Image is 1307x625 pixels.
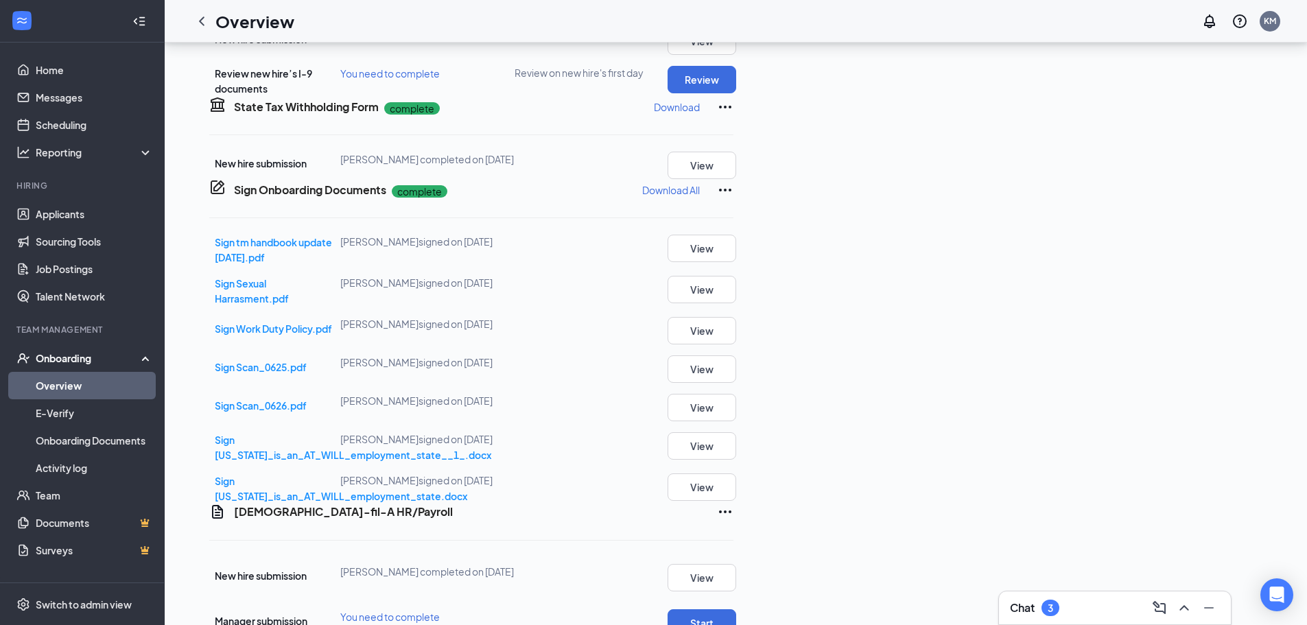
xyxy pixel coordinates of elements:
[668,473,736,501] button: View
[668,432,736,460] button: View
[215,434,491,461] a: Sign [US_STATE]_is_an_AT_WILL_employment_state__1_.docx
[641,179,700,201] button: Download All
[215,236,332,263] a: Sign tm handbook update [DATE].pdf
[234,182,386,198] h5: Sign Onboarding Documents
[340,235,515,248] div: [PERSON_NAME] signed on [DATE]
[215,277,289,305] a: Sign Sexual Harrasment.pdf
[340,432,515,446] div: [PERSON_NAME] signed on [DATE]
[668,394,736,421] button: View
[1151,600,1168,616] svg: ComposeMessage
[36,283,153,310] a: Talent Network
[340,473,515,487] div: [PERSON_NAME] signed on [DATE]
[340,355,515,369] div: [PERSON_NAME] signed on [DATE]
[36,454,153,482] a: Activity log
[36,427,153,454] a: Onboarding Documents
[340,317,515,331] div: [PERSON_NAME] signed on [DATE]
[209,179,226,196] svg: CompanyDocumentIcon
[1264,15,1276,27] div: KM
[16,598,30,611] svg: Settings
[653,96,700,118] button: Download
[1260,578,1293,611] div: Open Intercom Messenger
[132,14,146,28] svg: Collapse
[193,13,210,30] svg: ChevronLeft
[340,153,514,165] span: [PERSON_NAME] completed on [DATE]
[215,322,332,335] a: Sign Work Duty Policy.pdf
[668,235,736,262] button: View
[340,67,440,80] span: You need to complete
[36,598,132,611] div: Switch to admin view
[36,372,153,399] a: Overview
[36,351,141,365] div: Onboarding
[215,67,312,95] span: Review new hire’s I-9 documents
[1010,600,1035,615] h3: Chat
[215,157,307,169] span: New hire submission
[340,611,440,623] span: You need to complete
[15,14,29,27] svg: WorkstreamLogo
[717,504,733,520] svg: Ellipses
[36,145,154,159] div: Reporting
[392,185,447,198] p: complete
[1176,600,1192,616] svg: ChevronUp
[36,509,153,536] a: DocumentsCrown
[515,66,644,80] span: Review on new hire's first day
[16,351,30,365] svg: UserCheck
[340,394,515,408] div: [PERSON_NAME] signed on [DATE]
[215,399,307,412] a: Sign Scan_0626.pdf
[668,276,736,303] button: View
[668,152,736,179] button: View
[36,399,153,427] a: E-Verify
[36,536,153,564] a: SurveysCrown
[717,99,733,115] svg: Ellipses
[668,355,736,383] button: View
[36,228,153,255] a: Sourcing Tools
[654,100,700,114] p: Download
[36,111,153,139] a: Scheduling
[1048,602,1053,614] div: 3
[215,33,307,45] span: New hire submission
[340,276,515,290] div: [PERSON_NAME] signed on [DATE]
[642,183,700,197] p: Download All
[36,84,153,111] a: Messages
[668,564,736,591] button: View
[215,569,307,582] span: New hire submission
[209,504,226,520] svg: Document
[215,475,467,502] a: Sign [US_STATE]_is_an_AT_WILL_employment_state.docx
[209,96,226,113] svg: TaxGovernmentIcon
[16,145,30,159] svg: Analysis
[215,361,307,373] a: Sign Scan_0625.pdf
[36,255,153,283] a: Job Postings
[1201,600,1217,616] svg: Minimize
[1201,13,1218,30] svg: Notifications
[16,324,150,335] div: Team Management
[36,482,153,509] a: Team
[16,180,150,191] div: Hiring
[234,99,379,115] h5: State Tax Withholding Form
[1173,597,1195,619] button: ChevronUp
[1198,597,1220,619] button: Minimize
[1149,597,1170,619] button: ComposeMessage
[340,565,514,578] span: [PERSON_NAME] completed on [DATE]
[668,66,736,93] button: Review
[384,102,440,115] p: complete
[717,182,733,198] svg: Ellipses
[36,200,153,228] a: Applicants
[36,56,153,84] a: Home
[668,317,736,344] button: View
[1232,13,1248,30] svg: QuestionInfo
[234,504,453,519] h5: [DEMOGRAPHIC_DATA]-fil-A HR/Payroll
[215,10,294,33] h1: Overview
